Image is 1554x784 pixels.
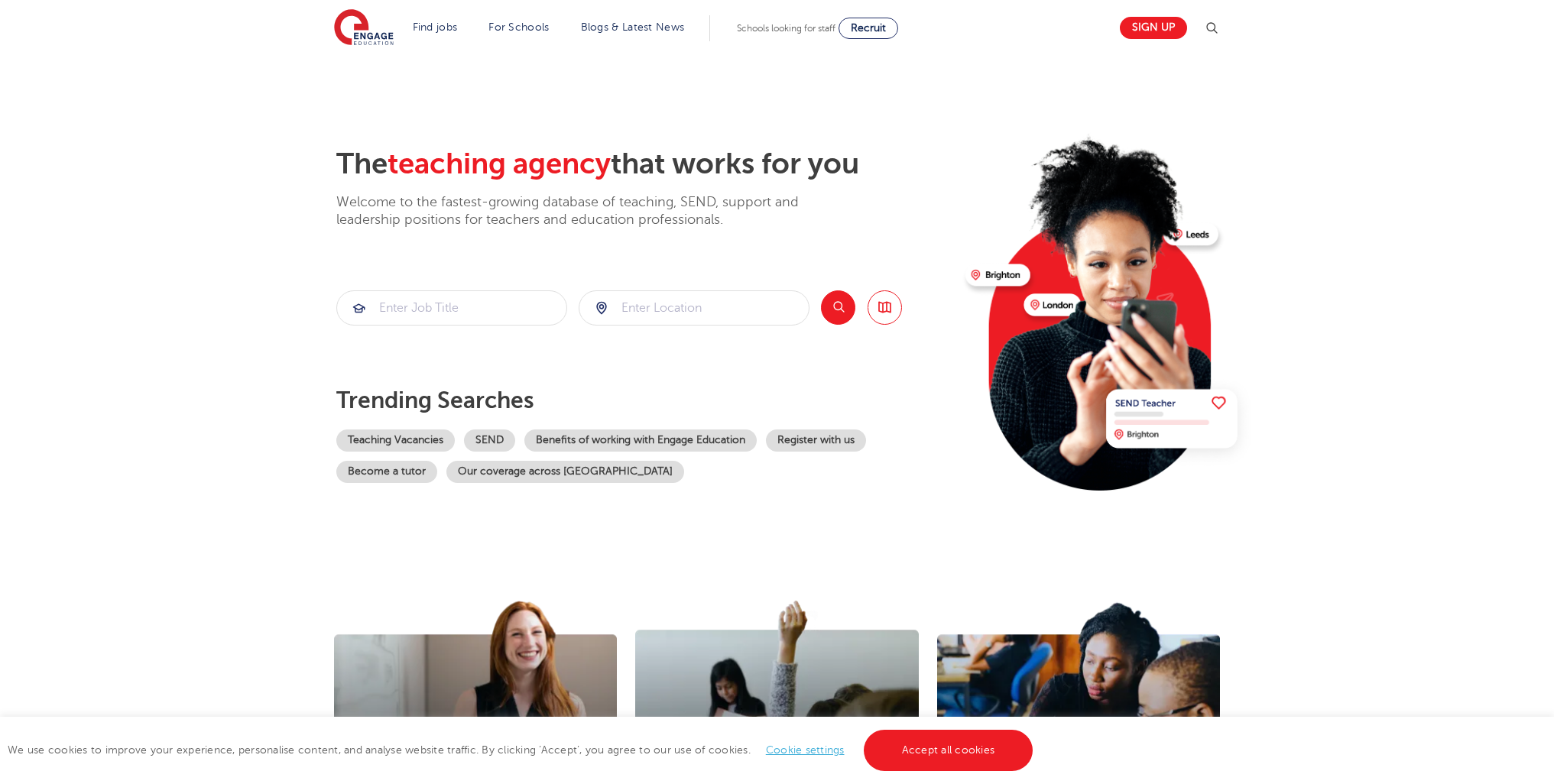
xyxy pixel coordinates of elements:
[737,23,835,34] span: Schools looking for staff
[336,147,953,182] h2: The that works for you
[336,461,437,483] a: Become a tutor
[336,429,455,452] a: Teaching Vacancies
[334,9,394,47] img: Engage Education
[581,21,685,33] a: Blogs & Latest News
[488,21,549,33] a: For Schools
[766,744,845,756] a: Cookie settings
[579,290,809,326] div: Submit
[336,387,953,414] p: Trending searches
[336,290,567,326] div: Submit
[337,291,566,325] input: Submit
[851,22,886,34] span: Recruit
[413,21,458,33] a: Find jobs
[524,429,757,452] a: Benefits of working with Engage Education
[766,429,866,452] a: Register with us
[464,429,515,452] a: SEND
[1120,17,1187,39] a: Sign up
[839,18,898,39] a: Recruit
[8,744,1037,756] span: We use cookies to improve your experience, personalise content, and analyse website traffic. By c...
[579,291,809,325] input: Submit
[388,147,611,180] span: teaching agency
[821,290,855,325] button: Search
[864,730,1033,771] a: Accept all cookies
[446,461,684,483] a: Our coverage across [GEOGRAPHIC_DATA]
[336,193,841,229] p: Welcome to the fastest-growing database of teaching, SEND, support and leadership positions for t...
